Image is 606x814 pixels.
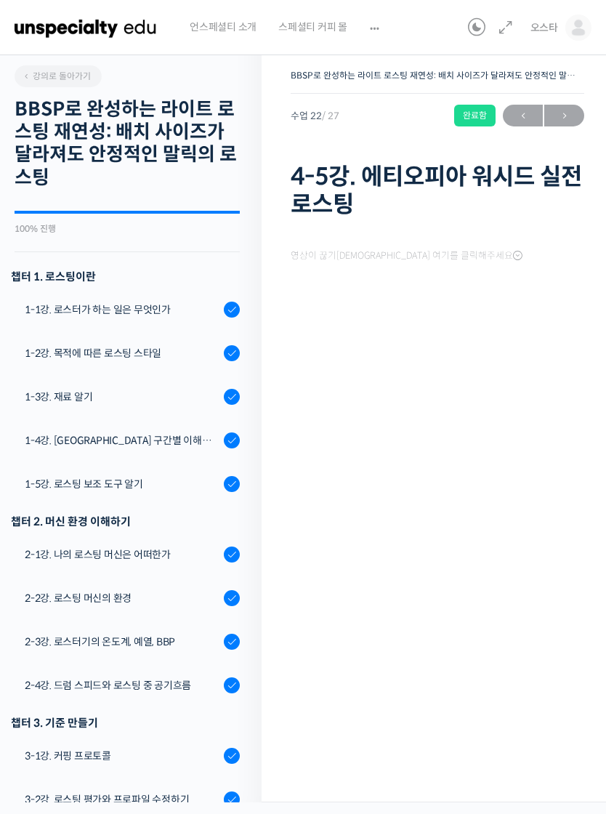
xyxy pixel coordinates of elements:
span: 영상이 끊기[DEMOGRAPHIC_DATA] 여기를 클릭해주세요 [291,250,522,262]
h3: 챕터 1. 로스팅이란 [11,267,240,286]
span: 수업 22 [291,111,339,121]
div: 1-5강. 로스팅 보조 도구 알기 [25,476,219,492]
span: / 27 [322,110,339,122]
div: 3-1강. 커핑 프로토콜 [25,748,219,764]
div: 2-4강. 드럼 스피드와 로스팅 중 공기흐름 [25,677,219,693]
a: 강의로 돌아가기 [15,65,102,87]
div: 100% 진행 [15,225,240,233]
div: 1-4강. [GEOGRAPHIC_DATA] 구간별 이해와 용어 [25,432,219,448]
div: 1-3강. 재료 알기 [25,389,219,405]
div: 1-2강. 목적에 따른 로스팅 스타일 [25,345,219,361]
div: 1-1강. 로스터가 하는 일은 무엇인가 [25,302,219,318]
div: 챕터 2. 머신 환경 이해하기 [11,512,240,531]
span: 오스타 [530,21,558,34]
h2: BBSP로 완성하는 라이트 로스팅 재연성: 배치 사이즈가 달라져도 안정적인 말릭의 로스팅 [15,98,240,189]
span: ← [503,106,543,126]
div: 3-2강. 로스팅 평가와 프로파일 수정하기 [25,791,219,807]
a: ←이전 [503,105,543,126]
div: 완료함 [454,105,496,126]
div: 2-3강. 로스터기의 온도계, 예열, BBP [25,634,219,650]
h1: 4-5강. 에티오피아 워시드 실전 로스팅 [291,163,584,219]
div: 2-2강. 로스팅 머신의 환경 [25,590,219,606]
div: 2-1강. 나의 로스팅 머신은 어떠한가 [25,547,219,563]
div: 챕터 3. 기준 만들기 [11,713,240,733]
span: 강의로 돌아가기 [22,70,91,81]
span: → [544,106,584,126]
a: 다음→ [544,105,584,126]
